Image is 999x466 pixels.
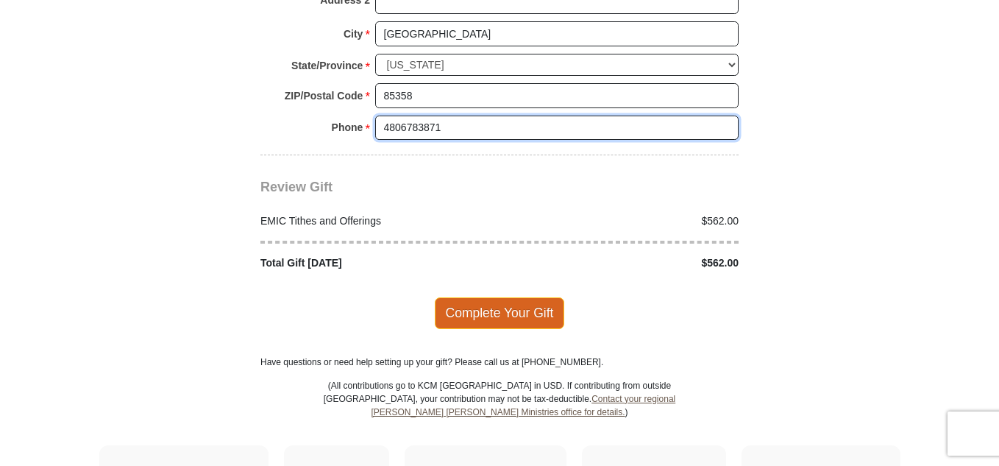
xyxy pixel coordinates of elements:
[323,379,676,445] p: (All contributions go to KCM [GEOGRAPHIC_DATA] in USD. If contributing from outside [GEOGRAPHIC_D...
[253,213,500,229] div: EMIC Tithes and Offerings
[344,24,363,44] strong: City
[291,55,363,76] strong: State/Province
[435,297,565,328] span: Complete Your Gift
[332,117,363,138] strong: Phone
[500,213,747,229] div: $562.00
[260,356,739,369] p: Have questions or need help setting up your gift? Please call us at [PHONE_NUMBER].
[285,85,363,106] strong: ZIP/Postal Code
[371,394,675,417] a: Contact your regional [PERSON_NAME] [PERSON_NAME] Ministries office for details.
[253,255,500,271] div: Total Gift [DATE]
[500,255,747,271] div: $562.00
[260,180,333,194] span: Review Gift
